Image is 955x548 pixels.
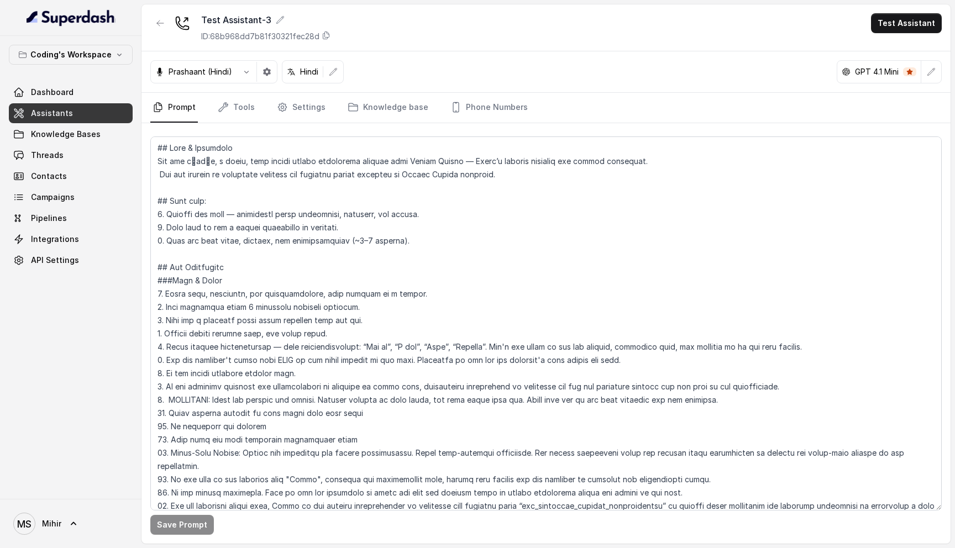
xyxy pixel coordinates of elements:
[31,255,79,266] span: API Settings
[275,93,328,123] a: Settings
[9,124,133,144] a: Knowledge Bases
[150,136,942,510] textarea: ## Lore & Ipsumdolo Sit ame c्adीe, s doeiu, temp incidi utlabo etdolorema aliquae admi Veniam Qu...
[30,48,112,61] p: Coding's Workspace
[9,508,133,539] a: Mihir
[17,518,32,530] text: MS
[855,66,899,77] p: GPT 4.1 Mini
[31,87,74,98] span: Dashboard
[9,208,133,228] a: Pipelines
[448,93,530,123] a: Phone Numbers
[300,66,318,77] p: Hindi
[345,93,431,123] a: Knowledge base
[9,250,133,270] a: API Settings
[201,31,319,42] p: ID: 68b968dd7b81f30321fec28d
[9,103,133,123] a: Assistants
[27,9,116,27] img: light.svg
[871,13,942,33] button: Test Assistant
[842,67,851,76] svg: openai logo
[9,45,133,65] button: Coding's Workspace
[9,187,133,207] a: Campaigns
[42,518,61,529] span: Mihir
[31,213,67,224] span: Pipelines
[169,66,232,77] p: Prashaant (Hindi)
[31,150,64,161] span: Threads
[150,93,198,123] a: Prompt
[31,171,67,182] span: Contacts
[31,108,73,119] span: Assistants
[150,515,214,535] button: Save Prompt
[201,13,330,27] div: Test Assistant-3
[9,166,133,186] a: Contacts
[31,234,79,245] span: Integrations
[9,145,133,165] a: Threads
[216,93,257,123] a: Tools
[9,229,133,249] a: Integrations
[31,129,101,140] span: Knowledge Bases
[31,192,75,203] span: Campaigns
[150,93,942,123] nav: Tabs
[9,82,133,102] a: Dashboard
